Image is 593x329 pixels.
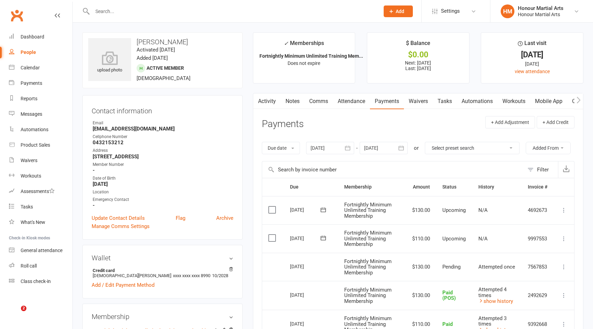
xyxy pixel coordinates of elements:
[9,274,72,289] a: Class kiosk mode
[457,93,498,109] a: Automations
[290,290,322,300] div: [DATE]
[9,137,72,153] a: Product Sales
[7,306,23,322] iframe: Intercom live chat
[92,214,145,222] a: Update Contact Details
[9,29,72,45] a: Dashboard
[384,5,413,17] button: Add
[442,236,466,242] span: Upcoming
[524,161,558,178] button: Filter
[176,214,185,222] a: Flag
[88,51,131,74] div: upload photo
[262,119,304,129] h3: Payments
[522,253,554,281] td: 7567853
[441,3,460,19] span: Settings
[93,189,233,195] div: Location
[93,196,233,203] div: Emergency Contact
[262,161,524,178] input: Search by invoice number
[487,60,577,68] div: [DATE]
[93,202,233,208] strong: -
[137,55,168,61] time: Added [DATE]
[537,116,574,128] button: + Add Credit
[442,321,453,327] span: Paid
[478,286,507,298] span: Attempted 4 times
[92,281,154,289] a: Add / Edit Payment Method
[9,258,72,274] a: Roll call
[290,233,322,243] div: [DATE]
[518,39,546,51] div: Last visit
[344,202,392,219] span: Fortnightly Minimum Unlimited Training Membership
[290,261,322,272] div: [DATE]
[478,236,488,242] span: N/A
[21,127,48,132] div: Automations
[537,166,549,174] div: Filter
[396,9,404,14] span: Add
[93,120,233,126] div: Email
[9,243,72,258] a: General attendance kiosk mode
[9,122,72,137] a: Automations
[304,93,333,109] a: Comms
[93,134,233,140] div: Cellphone Number
[478,315,507,327] span: Attempted 3 times
[93,161,233,168] div: Member Number
[284,40,288,47] i: ✓
[373,51,463,58] div: $0.00
[518,11,563,18] div: Honour Martial Arts
[93,147,233,154] div: Address
[414,144,419,152] div: or
[88,38,237,46] h3: [PERSON_NAME]
[478,298,513,304] a: show history
[21,204,33,209] div: Tasks
[406,178,436,196] th: Amount
[262,142,300,154] button: Due date
[9,168,72,184] a: Workouts
[9,153,72,168] a: Waivers
[284,39,324,52] div: Memberships
[485,116,535,128] button: + Add Adjustment
[21,189,55,194] div: Assessments
[173,273,210,278] span: xxxx xxxx xxxx 8990
[472,178,522,196] th: History
[338,178,406,196] th: Membership
[522,281,554,310] td: 2492629
[406,224,436,253] td: $110.00
[21,80,42,86] div: Payments
[406,196,436,225] td: $130.00
[404,93,433,109] a: Waivers
[290,318,322,329] div: [DATE]
[21,219,45,225] div: What's New
[530,93,567,109] a: Mobile App
[9,91,72,106] a: Reports
[522,196,554,225] td: 4692673
[478,207,488,213] span: N/A
[373,60,463,71] p: Next: [DATE] Last: [DATE]
[21,34,44,39] div: Dashboard
[442,290,456,302] span: Paid (POS)
[21,306,26,311] span: 2
[212,273,228,278] span: 10/2028
[21,49,36,55] div: People
[21,111,42,117] div: Messages
[93,181,233,187] strong: [DATE]
[92,104,233,115] h3: Contact information
[92,267,233,279] li: [DEMOGRAPHIC_DATA][PERSON_NAME]
[9,45,72,60] a: People
[147,65,184,71] span: Active member
[21,65,40,70] div: Calendar
[518,5,563,11] div: Honour Martial Arts
[93,167,233,173] strong: -
[9,184,72,199] a: Assessments
[344,230,392,247] span: Fortnightly Minimum Unlimited Training Membership
[92,313,233,320] h3: Membership
[526,142,571,154] button: Added From
[137,75,190,81] span: [DEMOGRAPHIC_DATA]
[487,51,577,58] div: [DATE]
[406,281,436,310] td: $130.00
[93,175,233,182] div: Date of Birth
[92,222,150,230] a: Manage Comms Settings
[281,93,304,109] a: Notes
[442,264,461,270] span: Pending
[92,254,233,262] h3: Wallet
[9,76,72,91] a: Payments
[93,268,230,273] strong: Credit card
[290,204,322,215] div: [DATE]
